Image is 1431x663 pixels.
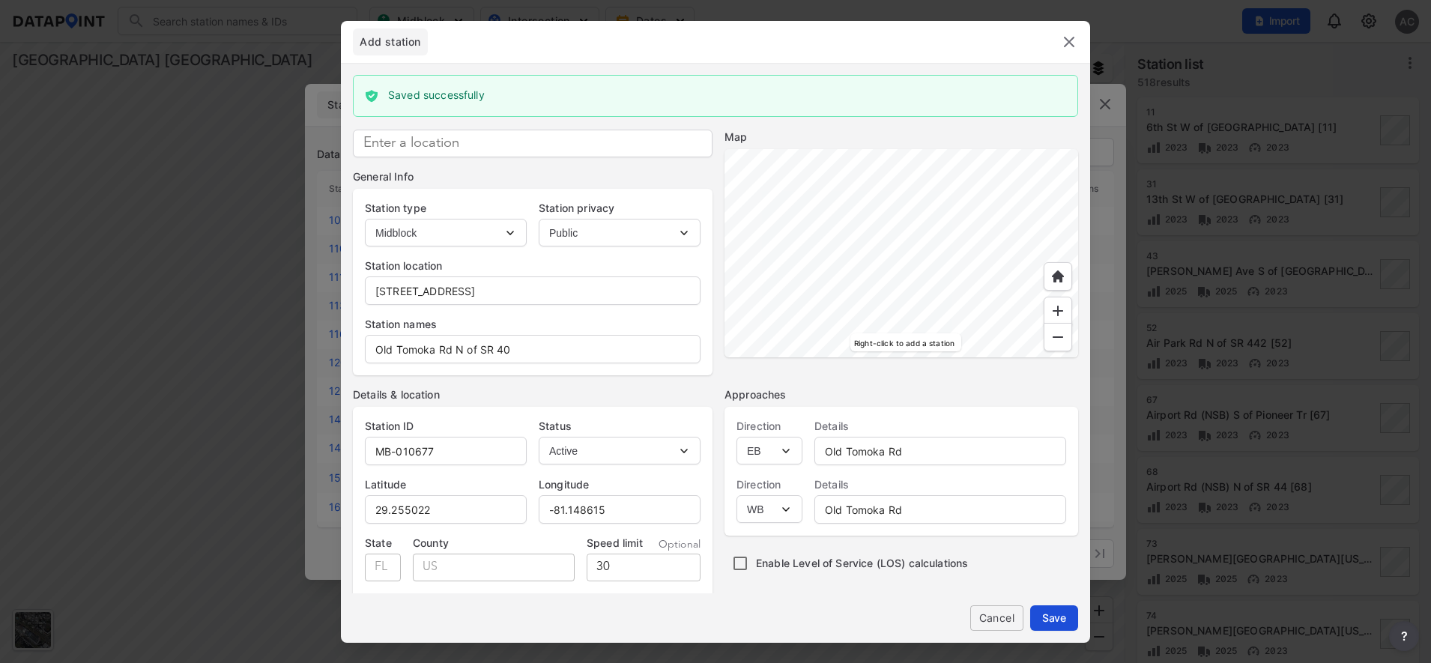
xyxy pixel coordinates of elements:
div: full width tabs example [353,28,428,55]
label: Details [814,419,1066,434]
div: Map [724,130,1078,145]
label: County [413,536,575,551]
input: Enter a location [353,130,713,157]
span: Optional [659,537,701,552]
label: Speed limit [587,536,643,551]
span: Add station [353,34,428,49]
label: State [365,536,401,551]
label: Direction [736,477,802,492]
span: Save [1042,610,1066,626]
label: Station type [365,201,527,216]
label: Station location [365,258,701,273]
label: Latitude [365,477,527,492]
label: Status [539,419,701,434]
div: Details & location [353,387,713,402]
label: Station privacy [539,201,701,216]
img: close.efbf2170.svg [1060,33,1078,51]
div: General Info [353,169,713,184]
div: Enable Level of Service (LOS) calculations [724,548,1084,579]
label: Longitude [539,477,701,492]
label: Direction [736,419,802,434]
label: Saved successfully [388,88,485,101]
span: Cancel [982,610,1011,626]
span: ? [1398,627,1410,645]
button: Save [1030,605,1078,631]
div: Approaches [724,387,1078,402]
label: Details [814,477,1066,492]
button: Cancel [970,605,1023,631]
img: saved_successfully.cf34508e.svg [366,89,378,103]
button: more [1389,621,1419,651]
label: Station names [365,317,701,332]
label: Station ID [365,419,527,434]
